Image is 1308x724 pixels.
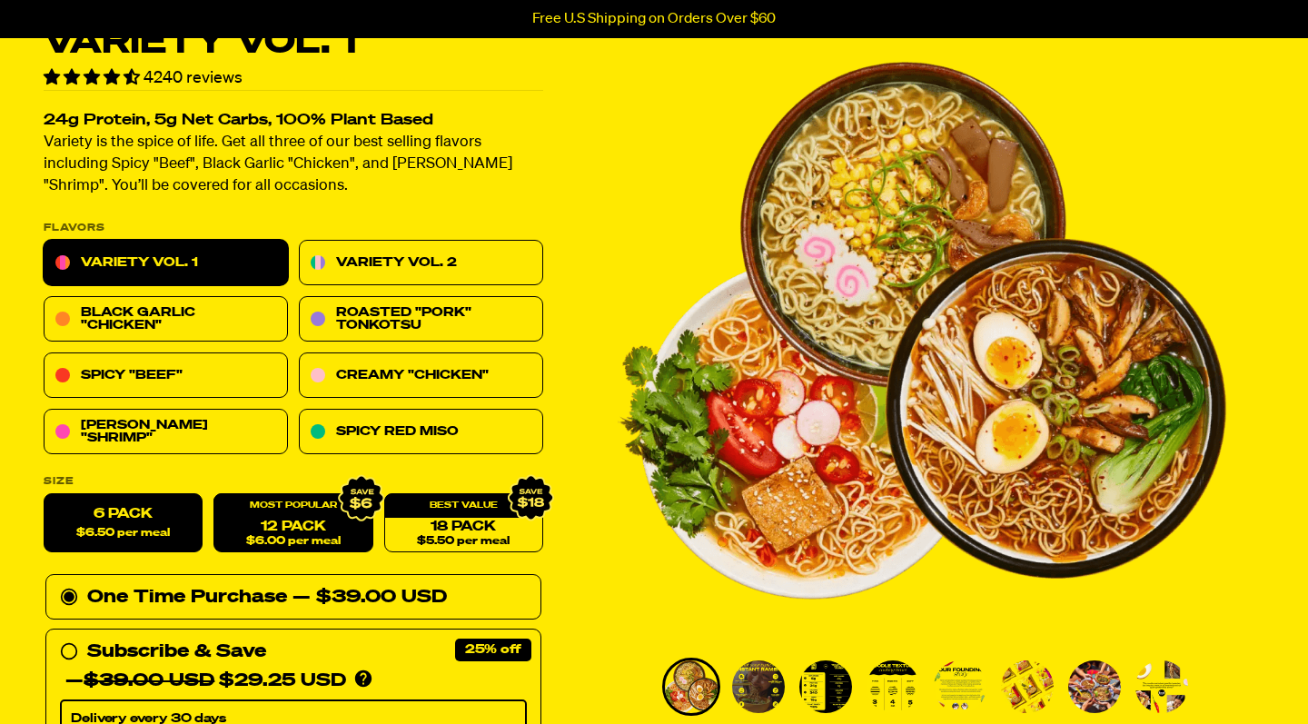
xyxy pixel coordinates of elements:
[1133,658,1191,716] li: Go to slide 8
[65,667,346,696] div: — $29.25 USD
[44,133,543,198] p: Variety is the spice of life. Get all three of our best selling flavors including Spicy "Beef", B...
[931,658,989,716] li: Go to slide 5
[1065,658,1124,716] li: Go to slide 7
[292,583,447,612] div: — $39.00 USD
[44,241,288,286] a: Variety Vol. 1
[44,25,543,60] h1: Variety Vol. 1
[60,583,527,612] div: One Time Purchase
[44,114,543,129] h2: 24g Protein, 5g Net Carbs, 100% Plant Based
[864,658,922,716] li: Go to slide 4
[729,658,788,716] li: Go to slide 2
[617,658,1227,716] div: PDP main carousel thumbnails
[144,70,243,86] span: 4240 reviews
[299,241,543,286] a: Variety Vol. 2
[299,353,543,399] a: Creamy "Chicken"
[87,638,266,667] div: Subscribe & Save
[867,660,919,713] img: Variety Vol. 1
[617,25,1227,636] li: 1 of 8
[1135,660,1188,713] img: Variety Vol. 1
[76,528,170,540] span: $6.50 per meal
[1001,660,1054,713] img: Variety Vol. 1
[213,494,372,553] a: 12 Pack$6.00 per meal
[44,494,203,553] label: 6 Pack
[44,223,543,233] p: Flavors
[662,658,720,716] li: Go to slide 1
[44,477,543,487] label: Size
[1068,660,1121,713] img: Variety Vol. 1
[532,11,776,27] p: Free U.S Shipping on Orders Over $60
[44,70,144,86] span: 4.55 stars
[417,536,510,548] span: $5.50 per meal
[617,25,1227,636] img: Variety Vol. 1
[617,25,1227,636] div: PDP main carousel
[299,410,543,455] a: Spicy Red Miso
[384,494,543,553] a: 18 Pack$5.50 per meal
[299,297,543,342] a: Roasted "Pork" Tonkotsu
[732,660,785,713] img: Variety Vol. 1
[44,353,288,399] a: Spicy "Beef"
[9,640,196,715] iframe: Marketing Popup
[44,410,288,455] a: [PERSON_NAME] "Shrimp"
[246,536,341,548] span: $6.00 per meal
[934,660,986,713] img: Variety Vol. 1
[44,297,288,342] a: Black Garlic "Chicken"
[797,658,855,716] li: Go to slide 3
[998,658,1056,716] li: Go to slide 6
[665,660,718,713] img: Variety Vol. 1
[799,660,852,713] img: Variety Vol. 1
